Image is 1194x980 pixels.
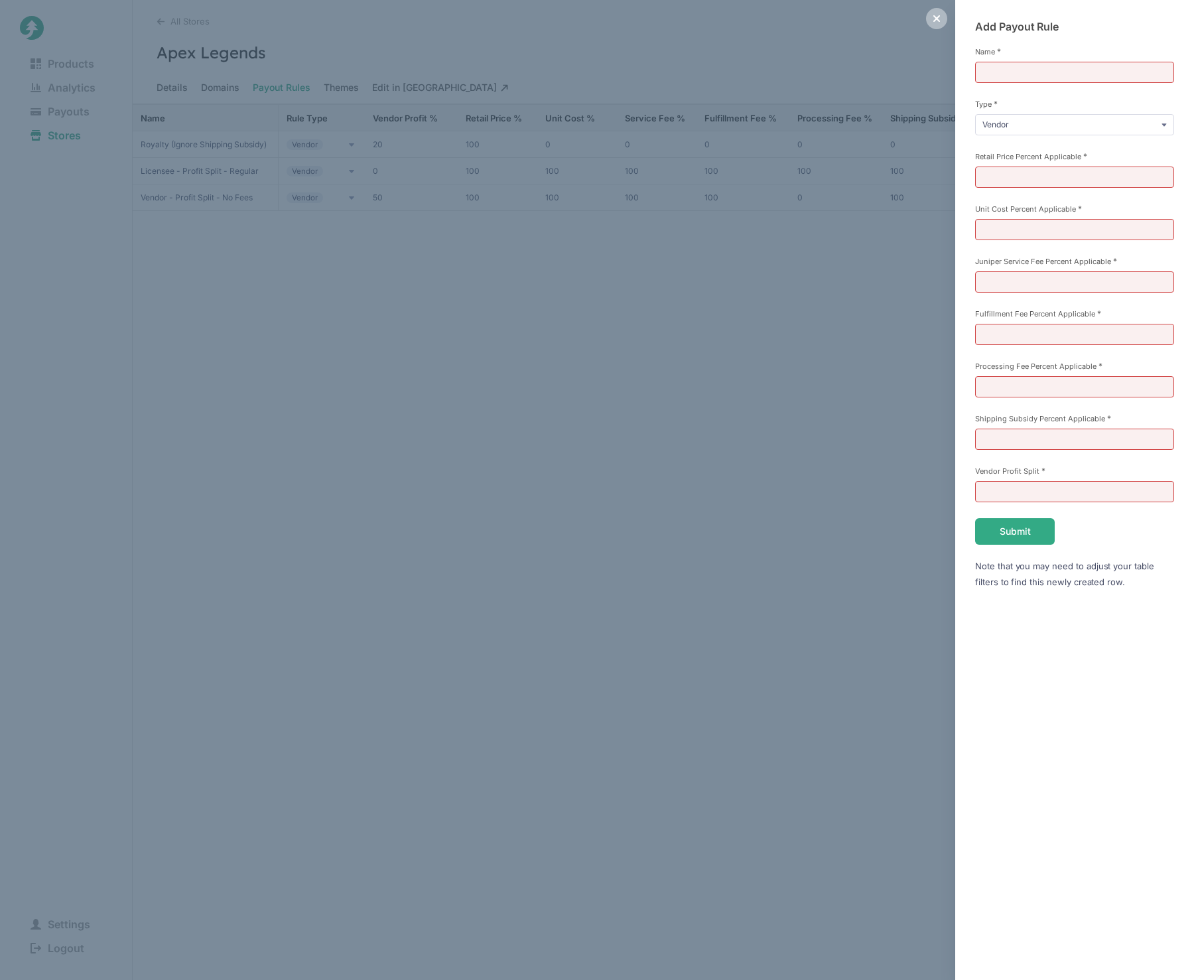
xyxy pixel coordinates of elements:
[975,413,1174,423] label: Shipping Subsidy Percent Applicable
[975,558,1174,590] p: Note that you may need to adjust your table filters to find this newly created row.
[975,256,1174,266] label: Juniper Service Fee Percent Applicable
[975,309,1174,318] label: Fulfillment Fee Percent Applicable
[975,466,1174,476] label: Vendor Profit Split
[975,518,1055,545] button: Submit
[975,151,1174,161] label: Retail Price Percent Applicable
[1098,361,1102,371] span: This field is required.
[975,20,1174,33] h2: Add Payout Rule
[1041,466,1045,476] span: This field is required.
[975,361,1174,371] label: Processing Fee Percent Applicable
[1107,413,1111,423] span: This field is required.
[975,204,1174,214] label: Unit Cost Percent Applicable
[994,99,998,109] span: This field is required.
[975,46,1174,56] label: Name
[975,99,1174,109] label: Type
[1083,151,1087,161] span: This field is required.
[1078,204,1082,214] span: This field is required.
[1113,256,1117,266] span: This field is required.
[997,46,1001,56] span: This field is required.
[1097,309,1101,318] span: This field is required.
